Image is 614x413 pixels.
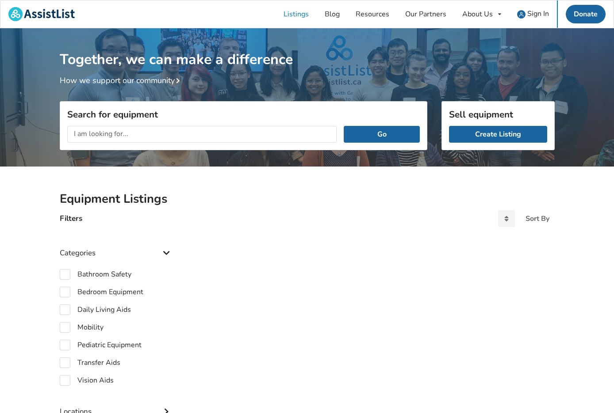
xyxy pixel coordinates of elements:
[449,126,547,143] a: Create Listing
[348,0,397,28] a: Resources
[60,322,104,333] label: Mobility
[60,75,184,86] a: How we support our community
[60,213,82,224] h4: Filters
[566,5,606,23] a: Donate
[60,304,131,315] label: Daily Living Aids
[449,109,547,120] h3: Sell equipment
[276,0,317,28] a: Listings
[67,126,337,143] input: I am looking for...
[526,215,549,222] div: Sort By
[60,269,131,280] label: Bathroom Safety
[60,191,555,207] h2: Equipment Listings
[60,28,555,68] h1: Together, we can make a difference
[397,0,454,28] a: Our Partners
[527,9,549,19] span: Sign In
[60,357,120,368] label: Transfer Aids
[317,0,348,28] a: Blog
[8,7,75,21] img: assistlist-logo
[462,11,493,18] div: About Us
[60,287,143,297] label: Bedroom Equipment
[60,231,173,262] div: Categories
[517,10,526,19] img: user icon
[344,126,419,143] button: Go
[509,0,557,28] a: user icon Sign In
[67,109,420,120] h3: Search for equipment
[60,375,114,386] label: Vision Aids
[60,340,142,350] label: Pediatric Equipment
